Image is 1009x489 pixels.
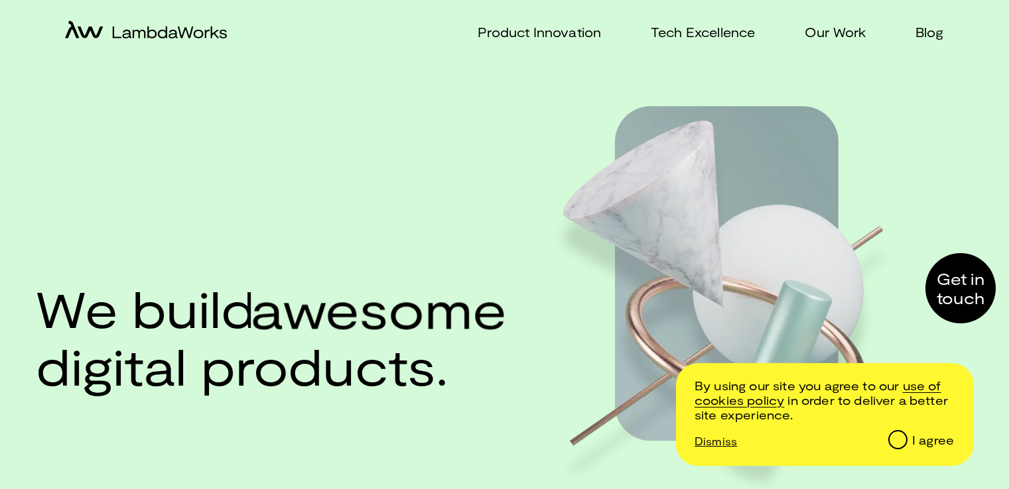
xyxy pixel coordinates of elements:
p: Our Work [805,23,866,42]
a: Tech Excellence [635,23,755,42]
a: home-icon [65,21,227,44]
p: By using our site you agree to our in order to deliver a better site experience. [695,379,954,422]
a: Our Work [789,23,866,42]
a: Product Innovation [462,23,601,42]
h1: We build digital products. [36,280,502,394]
div: I agree [912,433,954,448]
a: Blog [900,23,944,42]
span: awesome [251,279,507,339]
a: /cookie-and-privacy-policy [695,378,941,407]
p: Dismiss [695,435,737,447]
p: Product Innovation [478,23,601,42]
p: Blog [915,23,944,42]
img: Hero image web [553,86,910,488]
p: Tech Excellence [651,23,755,42]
